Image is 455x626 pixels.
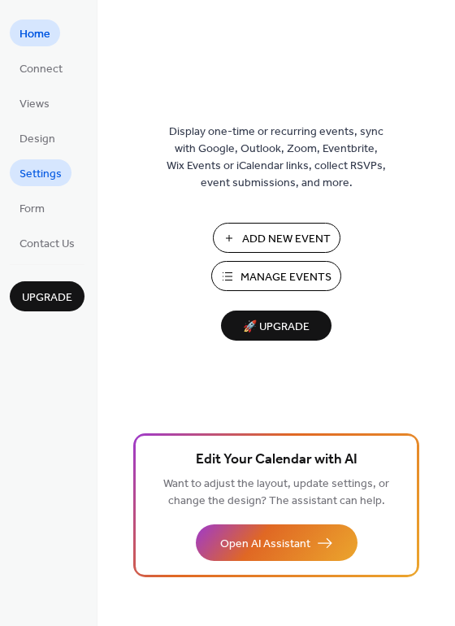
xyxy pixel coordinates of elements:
span: Home [19,26,50,43]
span: 🚀 Upgrade [231,316,322,338]
span: Display one-time or recurring events, sync with Google, Outlook, Zoom, Eventbrite, Wix Events or ... [167,124,386,192]
a: Contact Us [10,229,84,256]
a: Design [10,124,65,151]
button: Upgrade [10,281,84,311]
button: Open AI Assistant [196,524,357,561]
button: Manage Events [211,261,341,291]
span: Edit Your Calendar with AI [196,449,357,472]
span: Settings [19,166,62,183]
span: Connect [19,61,63,78]
a: Home [10,20,60,46]
a: Connect [10,54,72,81]
a: Form [10,194,54,221]
span: Add New Event [242,231,331,248]
span: Views [19,96,50,113]
button: 🚀 Upgrade [221,311,331,341]
a: Settings [10,159,71,186]
span: Form [19,201,45,218]
span: Design [19,131,55,148]
span: Upgrade [22,289,72,306]
span: Manage Events [240,269,331,286]
a: Views [10,89,59,116]
span: Open AI Assistant [220,536,310,553]
span: Contact Us [19,236,75,253]
span: Want to adjust the layout, update settings, or change the design? The assistant can help. [163,473,389,512]
button: Add New Event [213,223,340,253]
